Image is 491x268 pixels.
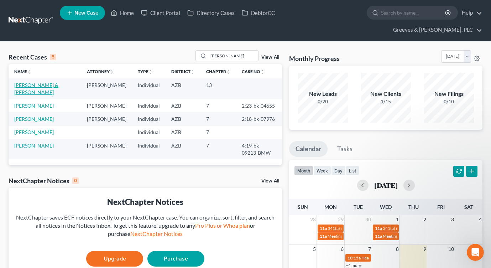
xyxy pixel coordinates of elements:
[309,215,317,224] span: 28
[14,143,54,149] a: [PERSON_NAME]
[137,6,184,19] a: Client Portal
[9,176,79,185] div: NextChapter Notices
[354,204,363,210] span: Tue
[289,141,328,157] a: Calendar
[81,112,132,125] td: [PERSON_NAME]
[132,126,166,139] td: Individual
[9,53,56,61] div: Recent Cases
[348,255,361,261] span: 10:15a
[450,215,455,224] span: 3
[242,69,265,74] a: Case Nounfold_more
[147,251,204,267] a: Purchase
[423,245,427,253] span: 9
[346,263,361,268] a: +4 more
[171,69,195,74] a: Districtunfold_more
[367,245,372,253] span: 7
[166,78,200,99] td: AZB
[365,215,372,224] span: 30
[337,215,344,224] span: 29
[72,177,79,184] div: 0
[27,70,31,74] i: unfold_more
[200,139,236,159] td: 7
[380,204,392,210] span: Wed
[478,215,482,224] span: 4
[14,213,276,238] div: NextChapter saves ECF notices directly to your NextChapter case. You can organize, sort, filter, ...
[312,245,317,253] span: 5
[383,233,462,239] span: Meeting of Creditors for [PERSON_NAME]
[423,215,427,224] span: 2
[81,78,132,99] td: [PERSON_NAME]
[390,24,482,36] a: Greeves & [PERSON_NAME], PLC
[375,233,382,239] span: 11a
[261,179,279,184] a: View All
[320,233,327,239] span: 11a
[324,204,337,210] span: Mon
[381,6,446,19] input: Search by name...
[375,226,382,231] span: 11a
[190,70,195,74] i: unfold_more
[346,166,359,175] button: list
[14,82,58,95] a: [PERSON_NAME] & [PERSON_NAME]
[107,6,137,19] a: Home
[132,78,166,99] td: Individual
[289,54,340,63] h3: Monthly Progress
[166,112,200,125] td: AZB
[200,112,236,125] td: 7
[195,222,250,229] a: Pro Plus or Whoa plan
[340,245,344,253] span: 6
[328,233,407,239] span: Meeting of Creditors for [PERSON_NAME]
[298,98,348,105] div: 0/20
[261,55,279,60] a: View All
[298,204,308,210] span: Sun
[14,116,54,122] a: [PERSON_NAME]
[132,112,166,125] td: Individual
[200,78,236,99] td: 13
[14,129,54,135] a: [PERSON_NAME]
[328,226,396,231] span: 341(a) meeting for [PERSON_NAME]
[14,103,54,109] a: [PERSON_NAME]
[464,204,473,210] span: Sat
[148,70,153,74] i: unfold_more
[81,139,132,159] td: [PERSON_NAME]
[238,6,278,19] a: DebtorCC
[361,90,411,98] div: New Clients
[226,70,230,74] i: unfold_more
[236,139,282,159] td: 4:19-bk-09213-BMW
[200,99,236,112] td: 7
[424,90,474,98] div: New Filings
[132,139,166,159] td: Individual
[184,6,238,19] a: Directory Cases
[236,112,282,125] td: 2:18-bk-07976
[458,6,482,19] a: Help
[110,70,114,74] i: unfold_more
[130,230,183,237] a: NextChapter Notices
[331,166,346,175] button: day
[200,126,236,139] td: 7
[166,139,200,159] td: AZB
[424,98,474,105] div: 0/10
[298,90,348,98] div: New Leads
[81,99,132,112] td: [PERSON_NAME]
[236,99,282,112] td: 2:23-bk-04655
[87,69,114,74] a: Attorneyunfold_more
[331,141,359,157] a: Tasks
[294,166,313,175] button: month
[166,126,200,139] td: AZB
[14,69,31,74] a: Nameunfold_more
[260,70,265,74] i: unfold_more
[395,245,399,253] span: 8
[208,51,258,61] input: Search by name...
[437,204,445,210] span: Fri
[448,245,455,253] span: 10
[408,204,419,210] span: Thu
[166,99,200,112] td: AZB
[206,69,230,74] a: Chapterunfold_more
[138,69,153,74] a: Typeunfold_more
[361,255,417,261] span: Hearing for [PERSON_NAME]
[467,244,484,261] iframe: Intercom live chat
[74,10,98,16] span: New Case
[374,181,398,189] h2: [DATE]
[86,251,143,267] a: Upgrade
[50,54,56,60] div: 5
[320,226,327,231] span: 11a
